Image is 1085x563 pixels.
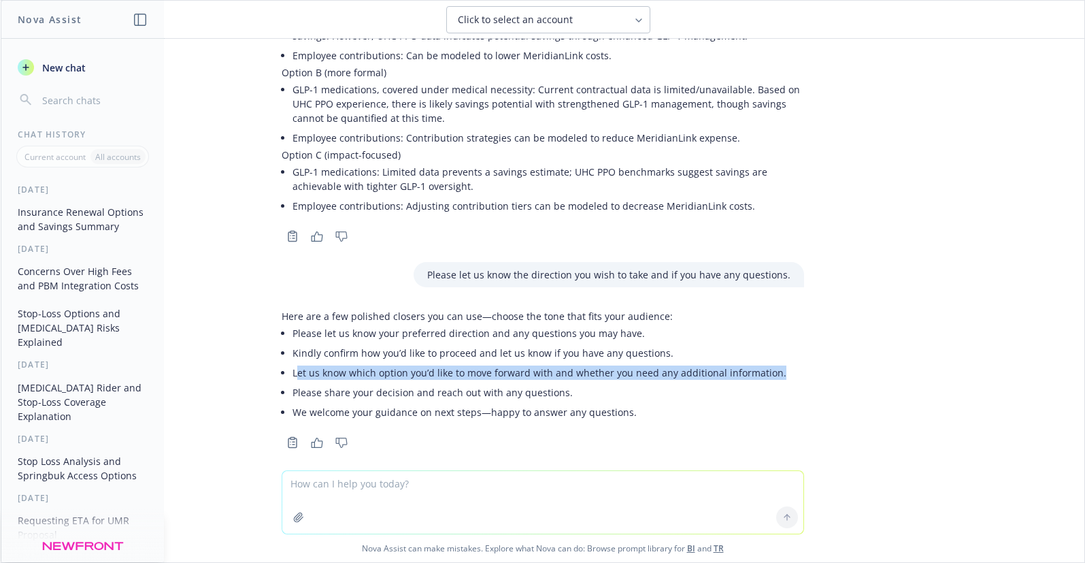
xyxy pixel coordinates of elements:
li: Employee contributions: Contribution strategies can be modeled to reduce MeridianLink expense. [293,128,804,148]
p: All accounts [95,151,141,163]
h1: Nova Assist [18,12,82,27]
span: Nova Assist can make mistakes. Explore what Nova can do: Browse prompt library for and [6,534,1079,562]
li: Please share your decision and reach out with any questions. [293,383,786,402]
div: [DATE] [1,492,164,504]
li: Employee contributions: Adjusting contribution tiers can be modeled to decrease MeridianLink costs. [293,196,804,216]
button: Concerns Over High Fees and PBM Integration Costs [12,260,153,297]
li: Let us know which option you’d like to move forward with and whether you need any additional info... [293,363,786,383]
span: Click to select an account [458,13,573,27]
button: Thumbs down [331,227,352,246]
div: [DATE] [1,243,164,255]
svg: Copy to clipboard [286,436,299,449]
li: Employee contributions: Can be modeled to lower MeridianLink costs. [293,46,804,65]
p: Option B (more formal) [282,65,804,80]
svg: Copy to clipboard [286,230,299,242]
p: Current account [24,151,86,163]
button: Insurance Renewal Options and Savings Summary [12,201,153,238]
button: [MEDICAL_DATA] Rider and Stop-Loss Coverage Explanation [12,376,153,428]
p: Here are a few polished closers you can use—choose the tone that fits your audience: [282,309,786,323]
div: [DATE] [1,551,164,563]
li: GLP-1 medications, covered under medical necessity: Current contractual data is limited/unavailab... [293,80,804,128]
li: We welcome your guidance on next steps—happy to answer any questions. [293,402,786,422]
button: Click to select an account [446,6,650,33]
button: New chat [12,55,153,80]
a: TR [714,543,724,554]
div: Chat History [1,129,164,140]
li: Please let us know your preferred direction and any questions you may have. [293,323,786,343]
div: [DATE] [1,359,164,370]
button: Stop-Loss Options and [MEDICAL_DATA] Risks Explained [12,302,153,353]
p: Option C (impact-focused) [282,148,804,162]
button: Requesting ETA for UMR Proposal [12,509,153,546]
button: Thumbs down [331,433,352,452]
div: [DATE] [1,184,164,195]
li: Kindly confirm how you’d like to proceed and let us know if you have any questions. [293,343,786,363]
p: Please let us know the direction you wish to take and if you have any questions. [427,268,790,282]
button: Stop Loss Analysis and Springbuk Access Options [12,450,153,487]
li: GLP-1 medications: Limited data prevents a savings estimate; UHC PPO benchmarks suggest savings a... [293,162,804,196]
a: BI [687,543,695,554]
input: Search chats [39,91,148,110]
div: [DATE] [1,433,164,445]
span: New chat [39,61,86,75]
